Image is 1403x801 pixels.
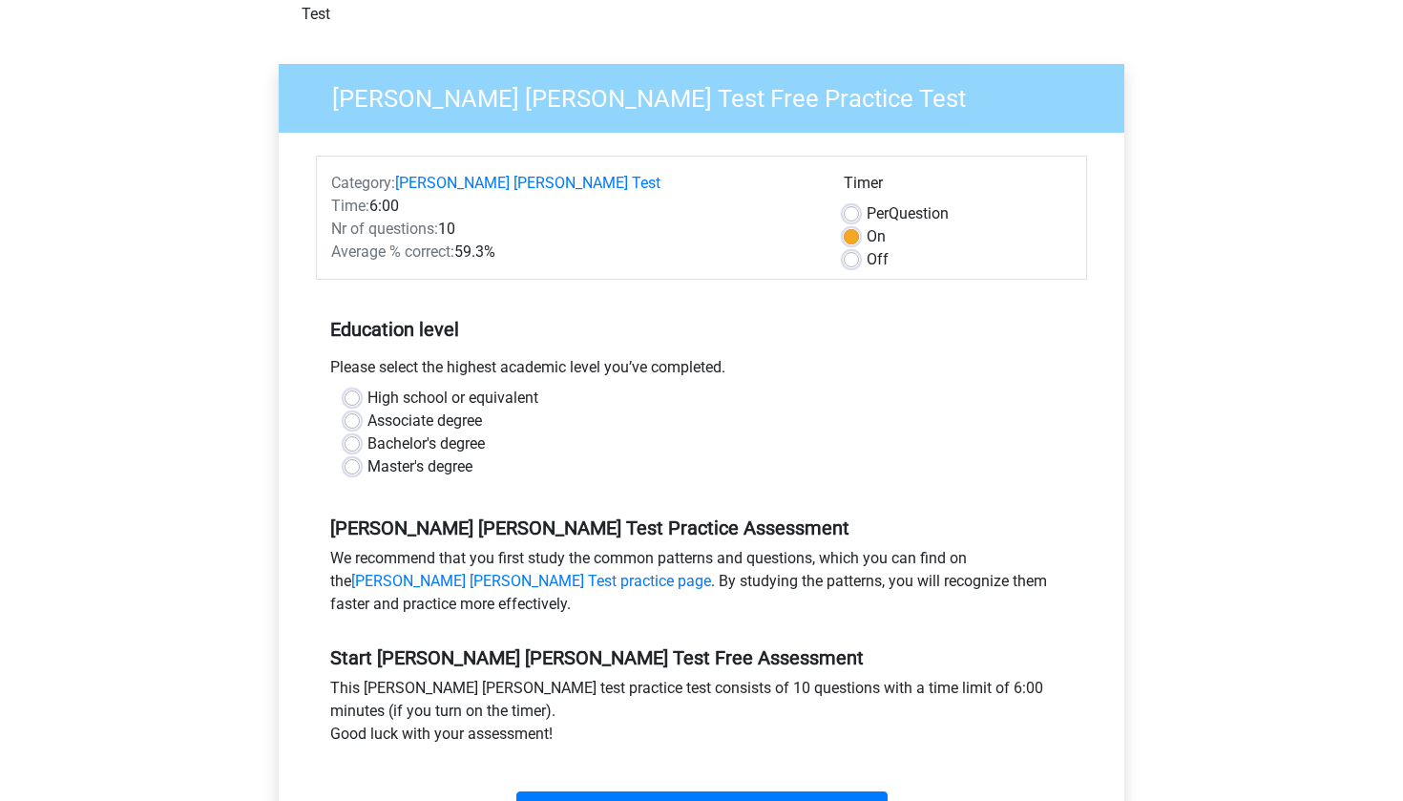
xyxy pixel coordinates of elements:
[367,387,538,410] label: High school or equivalent
[367,432,485,455] label: Bachelor's degree
[351,572,711,590] a: [PERSON_NAME] [PERSON_NAME] Test practice page
[330,646,1073,669] h5: Start [PERSON_NAME] [PERSON_NAME] Test Free Assessment
[317,241,829,263] div: 59.3%
[867,225,886,248] label: On
[317,195,829,218] div: 6:00
[844,172,1072,202] div: Timer
[309,76,1110,114] h3: [PERSON_NAME] [PERSON_NAME] Test Free Practice Test
[331,220,438,238] span: Nr of questions:
[367,410,482,432] label: Associate degree
[317,218,829,241] div: 10
[330,516,1073,539] h5: [PERSON_NAME] [PERSON_NAME] Test Practice Assessment
[867,248,889,271] label: Off
[330,310,1073,348] h5: Education level
[395,174,660,192] a: [PERSON_NAME] [PERSON_NAME] Test
[316,547,1087,623] div: We recommend that you first study the common patterns and questions, which you can find on the . ...
[331,197,369,215] span: Time:
[331,242,454,261] span: Average % correct:
[867,204,889,222] span: Per
[867,202,949,225] label: Question
[367,455,472,478] label: Master's degree
[331,174,395,192] span: Category:
[316,677,1087,753] div: This [PERSON_NAME] [PERSON_NAME] test practice test consists of 10 questions with a time limit of...
[316,356,1087,387] div: Please select the highest academic level you’ve completed.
